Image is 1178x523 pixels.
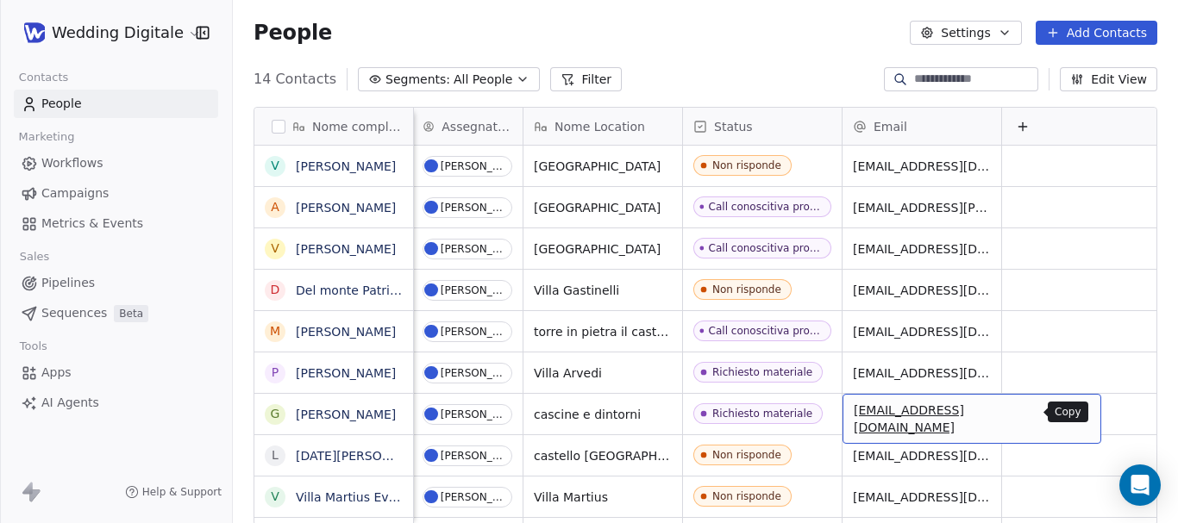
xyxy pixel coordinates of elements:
span: Villa Gastinelli [534,282,672,299]
span: [GEOGRAPHIC_DATA] [534,240,672,258]
a: SequencesBeta [14,299,218,327]
span: [EMAIL_ADDRESS][PERSON_NAME] [853,199,991,216]
span: Tools [12,333,54,359]
div: [PERSON_NAME] [441,450,504,462]
div: Non risponde [712,283,781,296]
span: Marketing [11,124,82,150]
div: L [272,446,279,464]
span: Workflows [41,154,103,172]
div: [PERSON_NAME] [441,367,504,379]
div: Nome Location [523,108,682,145]
span: [EMAIL_ADDRESS][DATE][DOMAIN_NAME] [853,447,991,464]
span: [EMAIL_ADDRESS][DOMAIN_NAME] [853,323,991,340]
div: G [271,405,280,423]
span: People [254,20,332,46]
a: [PERSON_NAME] [296,242,396,256]
a: [PERSON_NAME] [296,159,396,173]
span: Nome completo [312,118,403,135]
div: [PERSON_NAME] [441,243,504,255]
div: Email [843,108,1001,145]
span: [EMAIL_ADDRESS][DOMAIN_NAME] [854,402,1059,436]
a: Pipelines [14,269,218,297]
div: Non risponde [712,490,781,502]
button: Add Contacts [1036,21,1157,45]
a: AI Agents [14,389,218,417]
div: V [271,240,279,258]
span: Metrics & Events [41,215,143,233]
a: [PERSON_NAME] [296,201,396,215]
a: Del monte Patrizia [296,283,407,297]
span: [EMAIL_ADDRESS][DOMAIN_NAME] [853,158,991,175]
span: Segments: [385,71,450,89]
span: 14 Contacts [254,69,336,90]
div: P [272,364,279,382]
span: Beta [114,305,148,322]
span: [EMAIL_ADDRESS][DOMAIN_NAME] [853,364,991,382]
a: Workflows [14,149,218,177]
a: People [14,90,218,118]
span: [EMAIL_ADDRESS][DOMAIN_NAME] [853,282,991,299]
a: Apps [14,358,218,387]
div: Richiesto materiale [712,408,812,420]
div: Nome completo [254,108,413,145]
button: Wedding Digitale [21,18,184,47]
span: Pipelines [41,274,95,292]
span: castello [GEOGRAPHIC_DATA] [534,447,672,464]
div: A [271,198,279,216]
div: V [271,157,279,175]
img: WD-pittogramma.png [24,22,45,43]
div: Richiesto materiale [712,366,812,378]
div: Non risponde [712,159,781,171]
div: [PERSON_NAME] [441,202,504,214]
a: [DATE][PERSON_NAME] [296,449,437,463]
span: Villa Martius [534,489,672,506]
div: [PERSON_NAME] [441,326,504,338]
span: [EMAIL_ADDRESS][DOMAIN_NAME] [853,240,991,258]
a: [PERSON_NAME] [296,325,396,339]
a: Help & Support [125,485,222,499]
div: [PERSON_NAME] [441,160,504,172]
a: [PERSON_NAME] [296,408,396,421]
div: Call conoscitiva programmata [709,201,821,213]
p: Copy [1055,405,1081,419]
span: Sales [12,244,57,270]
div: Non risponde [712,449,781,461]
span: AI Agents [41,394,99,412]
div: D [271,281,280,299]
span: Campaigns [41,184,109,202]
span: Help & Support [142,485,222,499]
div: Assegnatario [412,108,523,145]
div: M [270,322,280,340]
span: All People [454,71,512,89]
div: V [271,488,279,506]
span: [GEOGRAPHIC_DATA] [534,199,672,216]
div: Status [683,108,842,145]
span: Nome Location [555,118,645,135]
div: Call conoscitiva programmata [709,325,821,337]
button: Settings [910,21,1021,45]
span: Sequences [41,304,107,322]
div: [PERSON_NAME] [441,408,504,420]
a: [PERSON_NAME] [296,366,396,380]
span: [EMAIL_ADDRESS][DOMAIN_NAME] [853,489,991,506]
span: Villa Arvedi [534,364,672,382]
div: Call conoscitiva programmata [709,242,821,254]
span: [GEOGRAPHIC_DATA] [534,158,672,175]
div: [PERSON_NAME] [441,491,504,503]
a: Metrics & Events [14,209,218,238]
button: Edit View [1060,67,1157,91]
span: Status [714,118,753,135]
a: Villa Martius Eventi Glamour [296,490,467,504]
span: Email [874,118,907,135]
div: [PERSON_NAME] [441,284,504,296]
a: Campaigns [14,179,218,208]
span: Apps [41,364,72,382]
span: Contacts [11,65,76,90]
span: Wedding Digitale [52,22,184,44]
span: People [41,95,82,113]
div: Open Intercom Messenger [1119,464,1161,506]
span: torre in pietra il castello [534,323,672,340]
button: Filter [550,67,622,91]
span: Assegnatario [442,118,512,135]
span: cascine e dintorni [534,406,672,423]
